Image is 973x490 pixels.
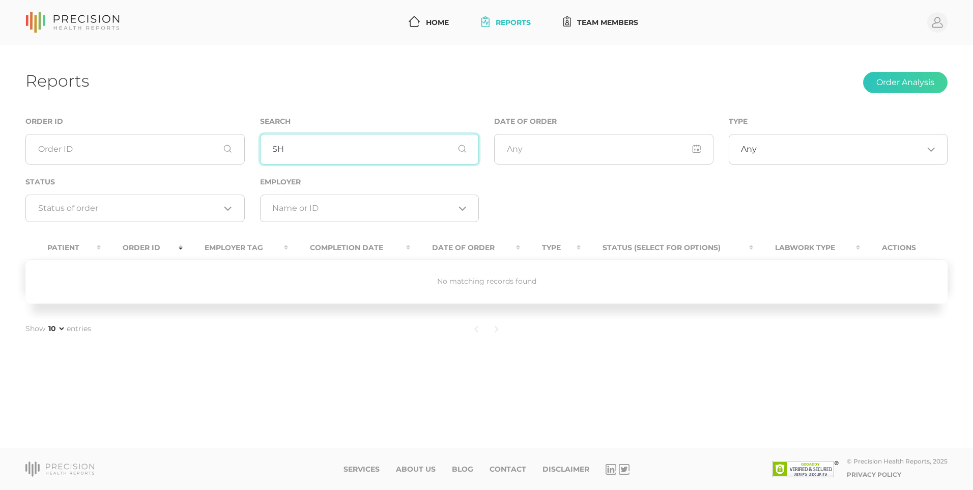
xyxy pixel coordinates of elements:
div: Search for option [25,195,245,222]
button: Order Analysis [863,72,948,93]
div: Search for option [729,134,948,165]
a: Contact [490,465,526,474]
a: Services [344,465,380,474]
div: © Precision Health Reports, 2025 [847,457,948,465]
th: Patient : activate to sort column ascending [25,236,101,259]
input: Search for option [757,144,923,154]
label: Type [729,117,748,126]
label: Show entries [25,323,91,334]
img: SSL site seal - click to verify [772,461,839,477]
a: Reports [477,13,535,32]
th: Status (Select for Options) : activate to sort column ascending [581,236,753,259]
td: No matching records found [25,259,948,304]
th: Completion Date : activate to sort column ascending [288,236,410,259]
a: Privacy Policy [847,471,901,478]
a: Blog [452,465,473,474]
div: Search for option [260,195,479,222]
label: Employer [260,178,301,186]
a: Home [405,13,453,32]
input: First or Last Name [260,134,479,165]
th: Type : activate to sort column ascending [520,236,581,259]
th: Actions [860,236,948,259]
th: Labwork Type : activate to sort column ascending [753,236,860,259]
a: About Us [396,465,436,474]
th: Order ID : activate to sort column ascending [101,236,183,259]
a: Disclaimer [542,465,589,474]
th: Date Of Order : activate to sort column ascending [410,236,520,259]
input: Order ID [25,134,245,165]
select: Showentries [46,323,66,334]
label: Order ID [25,117,63,126]
label: Search [260,117,291,126]
input: Any [494,134,713,165]
h1: Reports [25,71,89,91]
label: Date of Order [494,117,557,126]
input: Search for option [38,203,220,213]
input: Search for option [272,203,454,213]
a: Team Members [559,13,643,32]
label: Status [25,178,55,186]
span: Any [741,144,757,154]
th: Employer Tag : activate to sort column ascending [183,236,288,259]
